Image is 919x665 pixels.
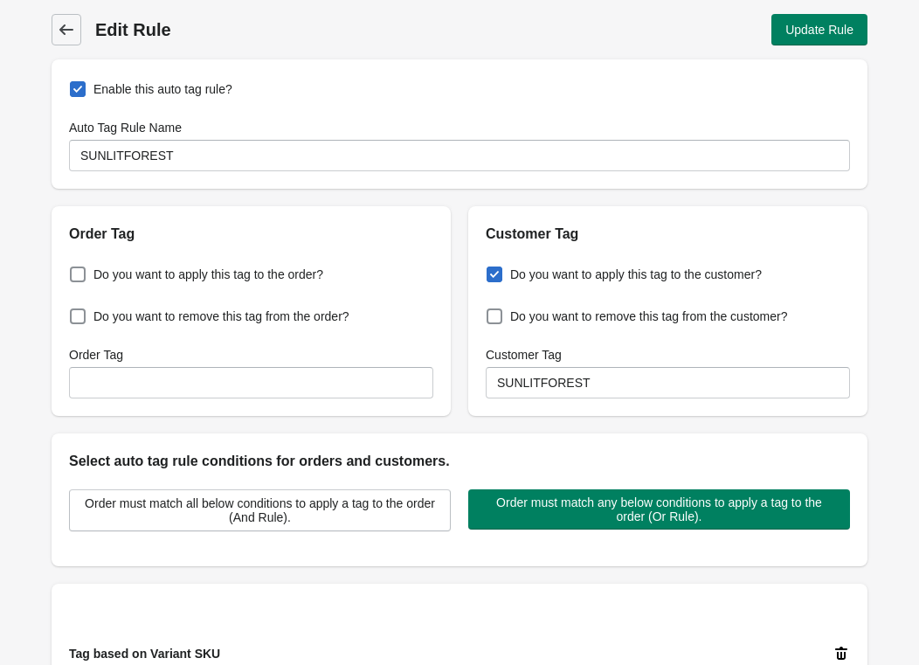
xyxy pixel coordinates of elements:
label: Order Tag [69,346,123,364]
span: Tag based on Variant SKU [69,647,220,661]
span: Order must match any below conditions to apply a tag to the order (Or Rule). [482,495,836,523]
span: Update Rule [785,23,853,37]
label: Auto Tag Rule Name [69,119,182,136]
h2: Customer Tag [486,224,850,245]
h1: Edit Rule [95,17,457,42]
span: Do you want to remove this tag from the customer? [510,308,787,325]
button: Order must match any below conditions to apply a tag to the order (Or Rule). [468,489,850,530]
span: Order must match all below conditions to apply a tag to the order (And Rule). [84,496,436,524]
button: Update Rule [771,14,867,45]
h2: Select auto tag rule conditions for orders and customers. [69,451,850,472]
span: Enable this auto tag rule? [93,80,232,98]
button: Order must match all below conditions to apply a tag to the order (And Rule). [69,489,451,531]
span: Do you want to apply this tag to the order? [93,266,323,283]
span: Do you want to apply this tag to the customer? [510,266,762,283]
label: Customer Tag [486,346,562,364]
span: Do you want to remove this tag from the order? [93,308,349,325]
h2: Order Tag [69,224,433,245]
